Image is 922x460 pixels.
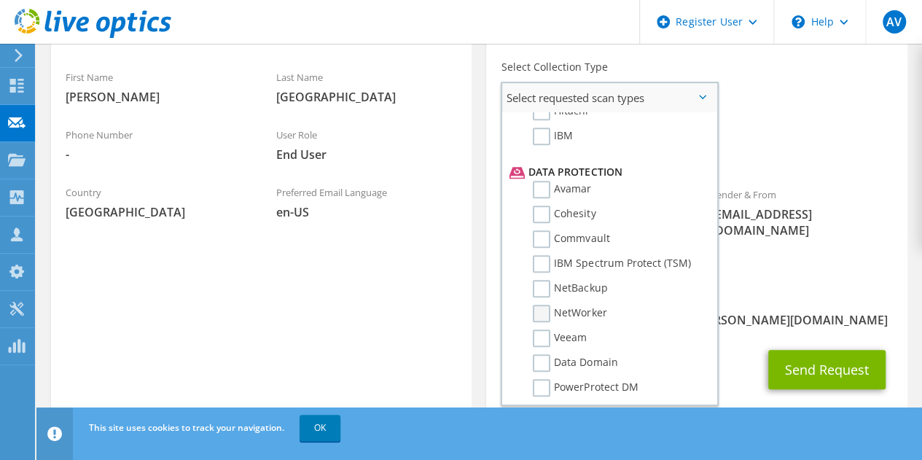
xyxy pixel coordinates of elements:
span: AV [883,10,906,34]
span: [GEOGRAPHIC_DATA] [66,204,247,220]
div: Phone Number [51,120,262,170]
span: [EMAIL_ADDRESS][DOMAIN_NAME] [711,206,893,238]
span: This site uses cookies to track your navigation. [89,421,284,434]
label: Avamar [533,181,591,198]
label: IBM Spectrum Protect (TSM) [533,255,690,273]
span: End User [276,147,458,163]
span: [PERSON_NAME] [66,89,247,105]
div: Last Name [262,62,472,112]
li: Data Protection [506,163,709,181]
label: NetBackup [533,280,607,297]
div: User Role [262,120,472,170]
span: - [66,147,247,163]
label: NetWorker [533,305,606,322]
label: Veeam [533,330,587,347]
label: Data Domain [533,354,617,372]
a: OK [300,415,340,441]
div: Sender & From [697,179,907,246]
span: en-US [276,204,458,220]
svg: \n [792,15,805,28]
button: Send Request [768,350,886,389]
label: IBM [533,128,573,145]
label: Select Collection Type [501,60,607,74]
label: Cohesity [533,206,595,223]
div: CC & Reply To [486,285,907,335]
div: To [486,179,697,278]
div: Country [51,177,262,227]
div: Preferred Email Language [262,177,472,227]
span: Select requested scan types [502,83,716,112]
label: PowerProtect DM [533,379,638,397]
label: Commvault [533,230,609,248]
span: [GEOGRAPHIC_DATA] [276,89,458,105]
div: First Name [51,62,262,112]
div: Requested Collections [486,118,907,172]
